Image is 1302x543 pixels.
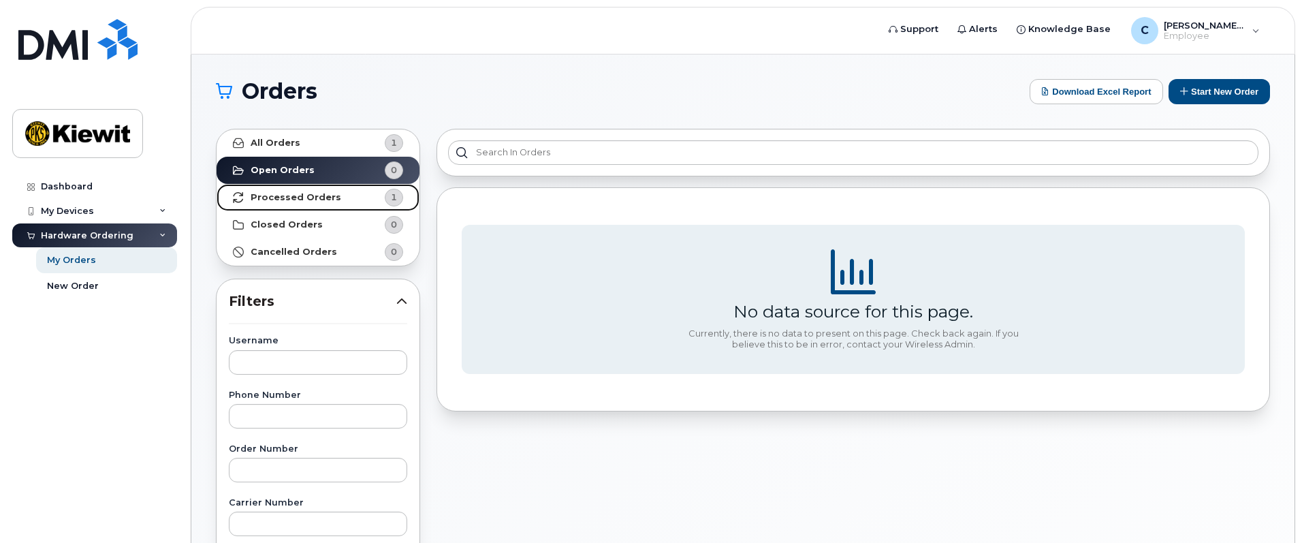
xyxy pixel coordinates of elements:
[229,391,407,400] label: Phone Number
[217,157,419,184] a: Open Orders0
[1243,484,1292,533] iframe: Messenger Launcher
[242,81,317,102] span: Orders
[1169,79,1270,104] button: Start New Order
[251,247,337,258] strong: Cancelled Orders
[229,337,407,345] label: Username
[229,292,396,311] span: Filters
[251,138,300,149] strong: All Orders
[391,218,397,231] span: 0
[733,301,973,322] div: No data source for this page.
[217,238,419,266] a: Cancelled Orders0
[391,164,397,176] span: 0
[217,129,419,157] a: All Orders1
[229,499,407,508] label: Carrier Number
[251,165,315,176] strong: Open Orders
[229,445,407,454] label: Order Number
[1030,79,1163,104] button: Download Excel Report
[251,219,323,230] strong: Closed Orders
[391,191,397,204] span: 1
[217,211,419,238] a: Closed Orders0
[217,184,419,211] a: Processed Orders1
[391,245,397,258] span: 0
[251,192,341,203] strong: Processed Orders
[448,140,1258,165] input: Search in orders
[391,136,397,149] span: 1
[683,328,1023,350] div: Currently, there is no data to present on this page. Check back again. If you believe this to be ...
